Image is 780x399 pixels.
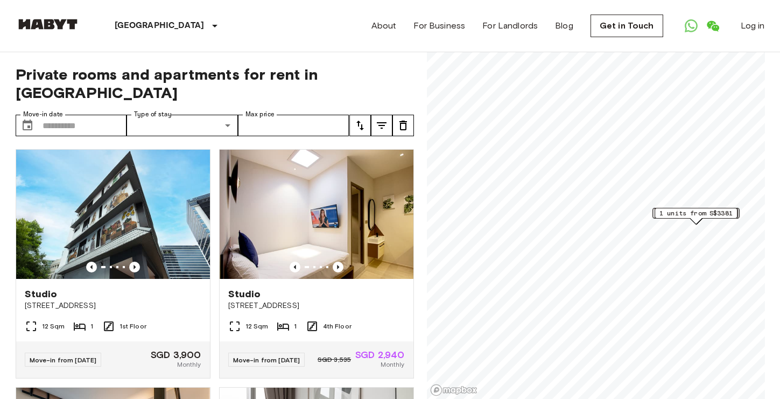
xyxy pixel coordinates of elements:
a: Open WhatsApp [680,15,702,37]
button: Previous image [290,262,300,272]
label: Max price [245,110,275,119]
span: Monthly [177,360,201,369]
p: [GEOGRAPHIC_DATA] [115,19,205,32]
div: Map marker [652,208,739,225]
a: For Landlords [482,19,538,32]
span: 1 units from S$3381 [659,208,733,218]
button: Previous image [129,262,140,272]
span: Monthly [381,360,404,369]
span: 12 Sqm [245,321,269,331]
span: 1st Floor [120,321,146,331]
img: Habyt [16,19,80,30]
a: Mapbox logo [430,384,477,396]
button: Choose date [17,115,38,136]
a: Marketing picture of unit SG-01-110-044_001Previous imagePrevious imageStudio[STREET_ADDRESS]12 S... [16,149,210,379]
img: Marketing picture of unit SG-01-110-033-001 [220,150,413,279]
a: Get in Touch [591,15,663,37]
span: Move-in from [DATE] [233,356,300,364]
div: Map marker [655,208,737,225]
a: About [371,19,397,32]
span: Private rooms and apartments for rent in [GEOGRAPHIC_DATA] [16,65,414,102]
span: [STREET_ADDRESS] [228,300,405,311]
span: SGD 3,535 [318,355,351,365]
button: Previous image [86,262,97,272]
span: 1 [294,321,297,331]
span: SGD 2,940 [355,350,404,360]
a: Blog [555,19,573,32]
a: Marketing picture of unit SG-01-110-033-001Previous imagePrevious imageStudio[STREET_ADDRESS]12 S... [219,149,414,379]
img: Marketing picture of unit SG-01-110-044_001 [16,150,210,279]
span: Studio [228,288,261,300]
button: tune [349,115,371,136]
a: Log in [741,19,765,32]
a: Open WeChat [702,15,723,37]
span: [STREET_ADDRESS] [25,300,201,311]
label: Type of stay [134,110,172,119]
button: tune [371,115,392,136]
label: Move-in date [23,110,63,119]
a: For Business [413,19,465,32]
span: 12 Sqm [42,321,65,331]
span: 4th Floor [323,321,352,331]
span: 1 [90,321,93,331]
span: Move-in from [DATE] [30,356,97,364]
button: tune [392,115,414,136]
span: Studio [25,288,58,300]
button: Previous image [333,262,343,272]
span: SGD 3,900 [151,350,201,360]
